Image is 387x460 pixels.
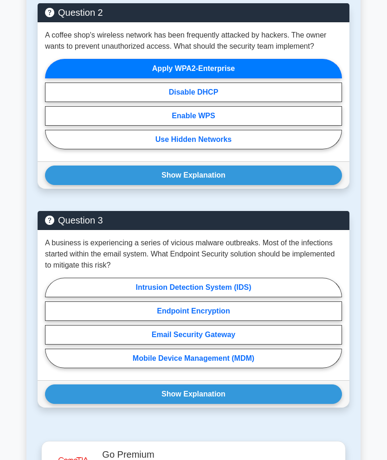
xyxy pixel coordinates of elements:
[45,166,342,185] button: Show Explanation
[45,59,342,78] label: Apply WPA2-Enterprise
[45,83,342,102] label: Disable DHCP
[45,130,342,149] label: Use Hidden Networks
[45,384,342,404] button: Show Explanation
[45,106,342,126] label: Enable WPS
[45,237,342,271] p: A business is experiencing a series of vicious malware outbreaks. Most of the infections started ...
[45,7,342,18] h5: Question 2
[45,215,342,226] h5: Question 3
[45,325,342,345] label: Email Security Gateway
[45,30,342,52] p: A coffee shop's wireless network has been frequently attacked by hackers. The owner wants to prev...
[45,349,342,368] label: Mobile Device Management (MDM)
[45,278,342,297] label: Intrusion Detection System (IDS)
[45,301,342,321] label: Endpoint Encryption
